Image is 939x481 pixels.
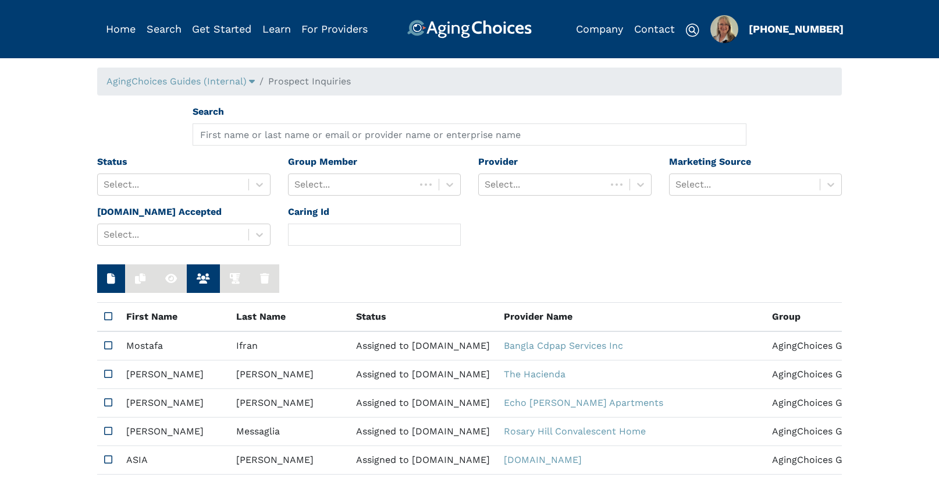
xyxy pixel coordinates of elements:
th: Group [765,303,919,332]
label: Caring Id [288,205,329,219]
a: [DOMAIN_NAME] [504,454,582,465]
button: View Members [187,264,220,293]
td: AgingChoices Guides (Internal) [765,389,919,418]
td: Mostafa [119,331,229,360]
span: Prospect Inquiries [268,76,351,87]
td: ASIA [119,446,229,475]
div: Popover trigger [710,15,738,43]
img: 0d6ac745-f77c-4484-9392-b54ca61ede62.jpg [710,15,738,43]
img: AgingChoices [407,20,532,38]
th: Provider Name [497,303,765,332]
td: Assigned to [DOMAIN_NAME] [349,331,497,360]
a: Home [106,23,136,35]
a: AgingChoices Guides (Internal) [106,76,255,87]
td: [PERSON_NAME] [229,446,349,475]
a: [PHONE_NUMBER] [749,23,844,35]
a: Echo [PERSON_NAME] Apartments [504,397,663,408]
div: Popover trigger [106,75,255,89]
nav: breadcrumb [97,68,842,96]
td: [PERSON_NAME] [119,389,229,418]
th: Last Name [229,303,349,332]
td: Messaglia [229,418,349,446]
a: Bangla Cdpap Services Inc [504,340,623,351]
td: AgingChoices Guides (Internal) [765,418,919,446]
button: Run Integrations [220,264,250,293]
a: Contact [634,23,675,35]
label: [DOMAIN_NAME] Accepted [97,205,222,219]
td: Assigned to [DOMAIN_NAME] [349,446,497,475]
a: Rosary Hill Convalescent Home [504,426,646,437]
td: Assigned to [DOMAIN_NAME] [349,389,497,418]
td: Assigned to [DOMAIN_NAME] [349,418,497,446]
a: For Providers [301,23,368,35]
button: View [155,264,187,293]
th: First Name [119,303,229,332]
button: Delete [250,264,279,293]
button: New [97,264,125,293]
label: Provider [478,155,518,169]
a: Get Started [192,23,251,35]
a: Learn [262,23,291,35]
td: Assigned to [DOMAIN_NAME] [349,360,497,389]
label: Marketing Source [669,155,751,169]
button: Duplicate [125,264,155,293]
td: AgingChoices Guides (Internal) [765,360,919,389]
td: AgingChoices Guides (Internal) [765,331,919,360]
input: First name or last name or email or provider name or enterprise name [193,123,747,146]
span: AgingChoices Guides (Internal) [106,76,247,87]
a: Search [147,23,182,35]
label: Status [97,155,127,169]
th: Status [349,303,497,332]
label: Search [193,105,224,119]
td: AgingChoices Guides (Internal) [765,446,919,475]
td: [PERSON_NAME] [229,389,349,418]
td: [PERSON_NAME] [229,360,349,389]
td: [PERSON_NAME] [119,418,229,446]
label: Group Member [288,155,357,169]
a: Company [576,23,623,35]
td: [PERSON_NAME] [119,360,229,389]
a: The Hacienda [504,369,565,380]
div: Popover trigger [147,20,182,38]
td: Ifran [229,331,349,360]
img: search-icon.svg [685,23,699,37]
